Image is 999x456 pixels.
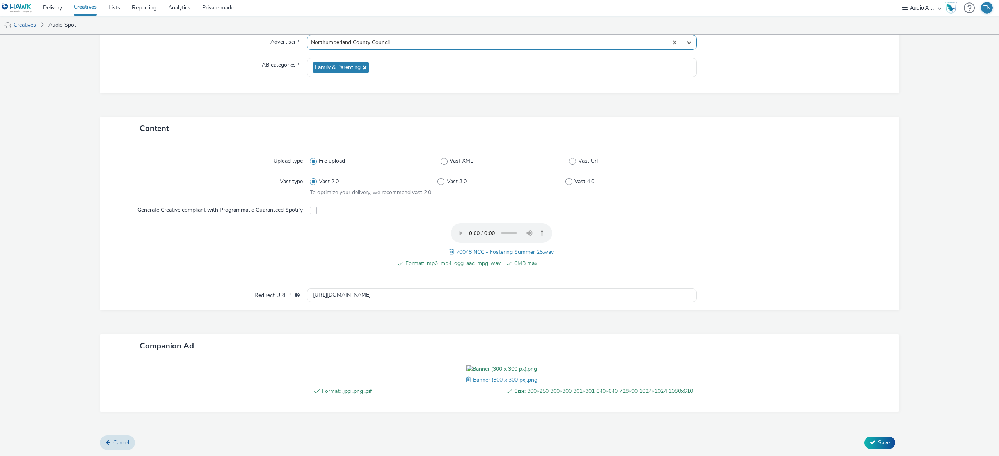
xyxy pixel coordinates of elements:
[310,189,431,196] span: To optimize your delivery, we recommend vast 2.0
[44,16,80,34] a: Audio Spot
[140,123,169,134] span: Content
[450,157,473,165] span: Vast XML
[315,64,361,71] span: Family & Parenting
[134,203,306,214] label: Generate Creative compliant with Programmatic Guaranteed Spotify
[140,341,194,351] span: Companion Ad
[267,35,303,46] label: Advertiser *
[405,259,501,268] span: Format: .mp3 .mp4 .ogg .aac .mpg .wav
[270,154,306,165] label: Upload type
[945,2,960,14] a: Hawk Academy
[864,437,895,449] button: Save
[447,178,467,186] span: Vast 3.0
[878,439,890,446] span: Save
[257,58,303,69] label: IAB categories *
[100,435,135,450] a: Cancel
[322,387,501,396] span: Format: .jpg .png .gif
[514,387,693,396] span: Size: 300x250 300x300 301x301 640x640 728x90 1024x1024 1080x610
[945,2,957,14] img: Hawk Academy
[578,157,598,165] span: Vast Url
[983,2,990,14] div: TN
[2,3,32,13] img: undefined Logo
[291,292,300,299] div: URL will be used as a validation URL with some SSPs and it will be the redirection URL of your cr...
[251,288,303,299] label: Redirect URL *
[307,288,697,302] input: url...
[514,259,610,268] span: 6MB max
[277,175,306,186] label: Vast type
[473,376,537,384] span: Banner (300 x 300 px).png
[456,248,554,256] span: 70048 NCC - Fostering Summer 25.wav
[319,178,339,186] span: Vast 2.0
[319,157,345,165] span: File upload
[113,439,129,446] span: Cancel
[4,21,12,29] img: audio
[466,365,537,373] img: Banner (300 x 300 px).png
[574,178,594,186] span: Vast 4.0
